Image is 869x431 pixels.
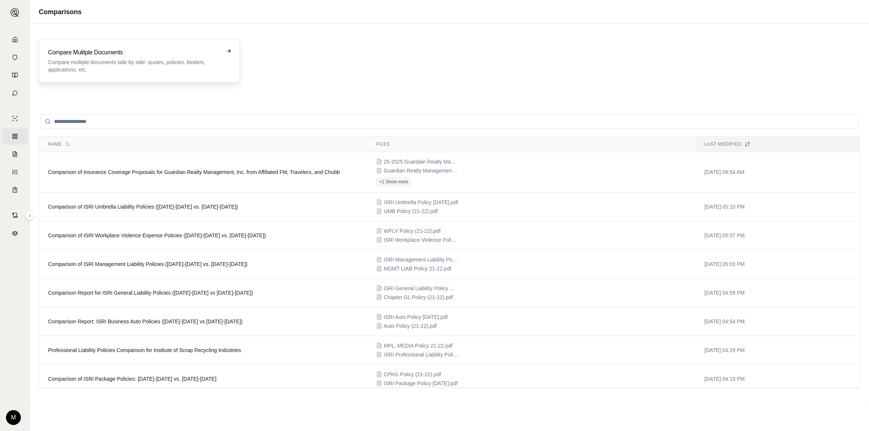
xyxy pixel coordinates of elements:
[2,182,28,198] a: Coverage Table
[2,31,28,48] a: Home
[6,410,21,425] div: M
[384,285,458,292] span: ISRI General Liability Policy Chapter 10-1-2024.pdf
[2,146,28,162] a: Claim Coverage
[2,85,28,101] a: Chat
[376,177,411,186] button: +1 Show more
[384,227,440,235] span: WPLV Policy (21-22).pdf
[2,128,28,145] a: Policy Comparisons
[48,58,220,73] p: Compare multiple documents side by side: quotes, policies, binders, applications, etc.
[2,110,28,127] a: Single Policy
[367,137,695,152] th: Files
[384,158,458,165] span: 25-2025 Guardian Realty Management, Inc.-1157471-QuoteRen.pdf
[696,279,860,307] td: [DATE] 04:59 PM
[384,294,453,301] span: Chapter GL Policy (21-22).pdf
[384,167,458,174] span: Guardian Realty Management Inc- 25-26 Quote Proposal.pdf
[384,313,448,321] span: ISRI Auto Policy 10-1-2024.pdf
[696,221,860,250] td: [DATE] 05:07 PM
[48,48,220,57] h3: Compare Mulitple Documents
[2,49,28,66] a: Documents Vault
[384,371,441,378] span: CPKG Policy (21-22).pdf
[2,67,28,83] a: Prompt Library
[48,204,238,210] span: Comparison of ISRI Umbrella Liability Policies (2021-2022 vs. 2024-2025)
[696,250,860,279] td: [DATE] 05:03 PM
[48,261,248,267] span: Comparison of ISRI Management Liability Policies (2024-2025 vs. 2021-2022)
[384,351,458,358] span: ISRI Professional Liability Policy 4-23-25.pdf
[384,265,451,272] span: MGMT LIAB Policy 21-22.pdf
[384,322,437,330] span: Auto Policy (21-22).pdf
[48,347,241,353] span: Professional Liability Policies Comparison for Institute of Scrap Recycling Industries
[39,7,82,17] h1: Comparisons
[2,225,28,241] a: Legal Search Engine
[384,199,458,206] span: ISRI Umbrella Policy 10-1-2024.pdf
[705,141,851,147] div: Last modified
[48,290,253,296] span: Comparison Report for ISRI General Liability Policies (2021-2022 vs 2024-2025)
[48,232,266,238] span: Comparison of ISRI Workplace Violence Expense Policies (2021-2022 vs. 2024-2025)
[696,307,860,336] td: [DATE] 04:54 PM
[25,211,34,220] button: Expand sidebar
[48,141,358,147] div: Name
[48,319,243,324] span: Comparison Report: ISRI Business Auto Policies (2021-2022 vs 2024-2025)
[696,193,860,221] td: [DATE] 05:10 PM
[48,376,217,382] span: Comparison of ISRI Package Policies: 2021-2022 vs. 2024-2025
[696,365,860,393] td: [DATE] 04:19 PM
[696,336,860,365] td: [DATE] 04:29 PM
[384,342,452,349] span: MPL, MEDIA Policy 21-22.pdf
[48,169,340,175] span: Comparison of Insurance Coverage Proposals for Guardian Realty Management, Inc. from Affiliated F...
[384,256,458,263] span: ISRI Management Liability Policy 10-1-2024.pdf
[384,380,457,387] span: ISRI Package Policy 10-1-2024.pdf
[696,152,860,193] td: [DATE] 09:54 AM
[10,8,19,17] img: Expand sidebar
[384,207,438,215] span: UMB Policy (21-22).pdf
[2,164,28,180] a: Custom Report
[384,236,458,244] span: ISRI Workplace Violence Policy 10-1-2024.pdf
[7,5,22,20] button: Expand sidebar
[2,207,28,224] a: Contract Analysis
